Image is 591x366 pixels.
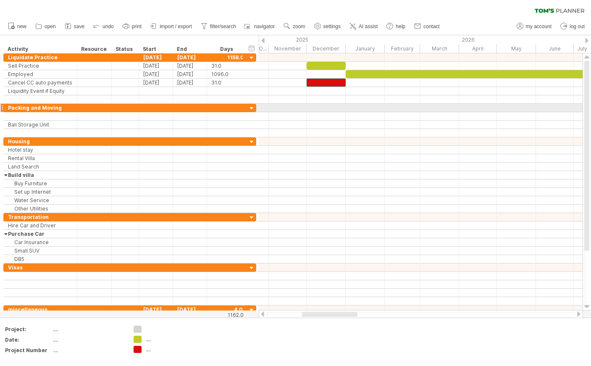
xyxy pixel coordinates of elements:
div: Land Search [8,163,73,171]
div: 31.0 [211,79,243,87]
div: End [177,45,202,53]
div: Resource [81,45,107,53]
span: zoom [293,24,305,29]
div: [DATE] [139,53,173,61]
div: Other Utilities [8,205,73,213]
a: settings [312,21,343,32]
div: [DATE] [173,79,207,87]
div: May 2026 [497,44,536,53]
span: contact [423,24,440,29]
div: 1162.0 [208,312,244,318]
a: zoom [281,21,307,32]
a: navigator [243,21,277,32]
a: AI assist [347,21,380,32]
span: help [396,24,405,29]
a: filter/search [199,21,239,32]
div: June 2026 [536,44,574,53]
div: Car Insurance [8,238,73,246]
div: Build villa [8,171,73,179]
div: DB5 [8,255,73,263]
span: save [74,24,84,29]
div: Bali Storage Unit [8,121,73,129]
span: my account [526,24,552,29]
div: [DATE] [139,305,173,313]
span: undo [102,24,114,29]
div: Transportation [8,213,73,221]
div: [DATE] [173,62,207,70]
div: Cancel CC auto payments [8,79,73,87]
span: log out [570,24,585,29]
div: April 2026 [459,44,497,53]
div: Days [207,45,247,53]
div: [DATE] [173,305,207,313]
div: Small SUV [8,247,73,255]
div: Activity [8,45,72,53]
span: AI assist [359,24,378,29]
div: December 2025 [307,44,346,53]
span: navigator [254,24,275,29]
span: filter/search [210,24,236,29]
div: February 2026 [385,44,420,53]
div: Purchase Car [8,230,73,238]
div: Housing [8,137,73,145]
div: Liquidate Practice [8,53,73,61]
div: .... [146,336,192,343]
span: open [45,24,56,29]
a: my account [515,21,554,32]
div: March 2026 [420,44,459,53]
div: .... [53,347,123,354]
div: Water Service [8,196,73,204]
div: Project: [5,326,51,333]
div: Buy Furniture [8,179,73,187]
div: January 2026 [346,44,385,53]
div: [DATE] [139,62,173,70]
div: Hire Car and Driver [8,221,73,229]
div: Employed [8,70,73,78]
div: [DATE] [173,53,207,61]
a: open [33,21,58,32]
div: 1096.0 [211,70,243,78]
a: new [6,21,29,32]
span: settings [323,24,341,29]
a: help [384,21,408,32]
a: log out [558,21,587,32]
span: print [132,24,142,29]
div: [DATE] [139,79,173,87]
a: print [121,21,144,32]
div: [DATE] [139,70,173,78]
div: [DATE] [173,70,207,78]
div: Visas [8,263,73,271]
a: undo [91,21,116,32]
div: Rental Villa [8,154,73,162]
div: Packing and Moving [8,104,73,112]
div: .... [53,326,123,333]
div: Start [143,45,168,53]
div: Project Number [5,347,51,354]
div: Liquidity Event if Equity [8,87,73,95]
span: import / export [160,24,192,29]
div: miscellaneous [8,305,73,313]
div: .... [146,346,192,353]
div: Status [116,45,134,53]
div: Hotel stay [8,146,73,154]
div: November 2025 [269,44,307,53]
div: 31.0 [211,62,243,70]
a: save [63,21,87,32]
div: Set up Internet [8,188,73,196]
div: .... [53,336,123,343]
a: import / export [148,21,194,32]
span: new [17,24,26,29]
a: contact [412,21,442,32]
div: Sell Practice [8,62,73,70]
div: Date: [5,336,51,343]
